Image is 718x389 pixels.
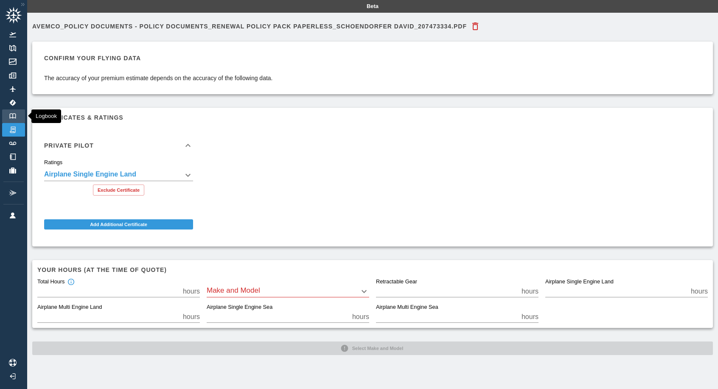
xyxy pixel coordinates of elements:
[37,113,708,122] h6: Certificates & Ratings
[183,312,200,322] p: hours
[37,304,102,311] label: Airplane Multi Engine Land
[376,304,438,311] label: Airplane Multi Engine Sea
[44,219,193,229] button: Add Additional Certificate
[522,312,538,322] p: hours
[44,169,193,181] div: Airplane Single Engine Land
[691,286,708,297] p: hours
[67,278,75,286] svg: Total hours in fixed-wing aircraft
[183,286,200,297] p: hours
[522,286,538,297] p: hours
[207,304,272,311] label: Airplane Single Engine Sea
[37,159,200,202] div: Private Pilot
[545,278,614,286] label: Airplane Single Engine Land
[44,159,62,166] label: Ratings
[37,132,200,159] div: Private Pilot
[44,53,273,63] h6: Confirm your flying data
[32,23,467,29] h6: Avemco_Policy Documents - Policy Documents_Renewal Policy Pack Paperless_SCHOENDORFER DAVID_20747...
[376,278,417,286] label: Retractable Gear
[93,185,144,196] button: Exclude Certificate
[352,312,369,322] p: hours
[37,278,75,286] div: Total Hours
[44,74,273,82] p: The accuracy of your premium estimate depends on the accuracy of the following data.
[37,265,708,274] h6: Your hours (at the time of quote)
[44,143,94,148] h6: Private Pilot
